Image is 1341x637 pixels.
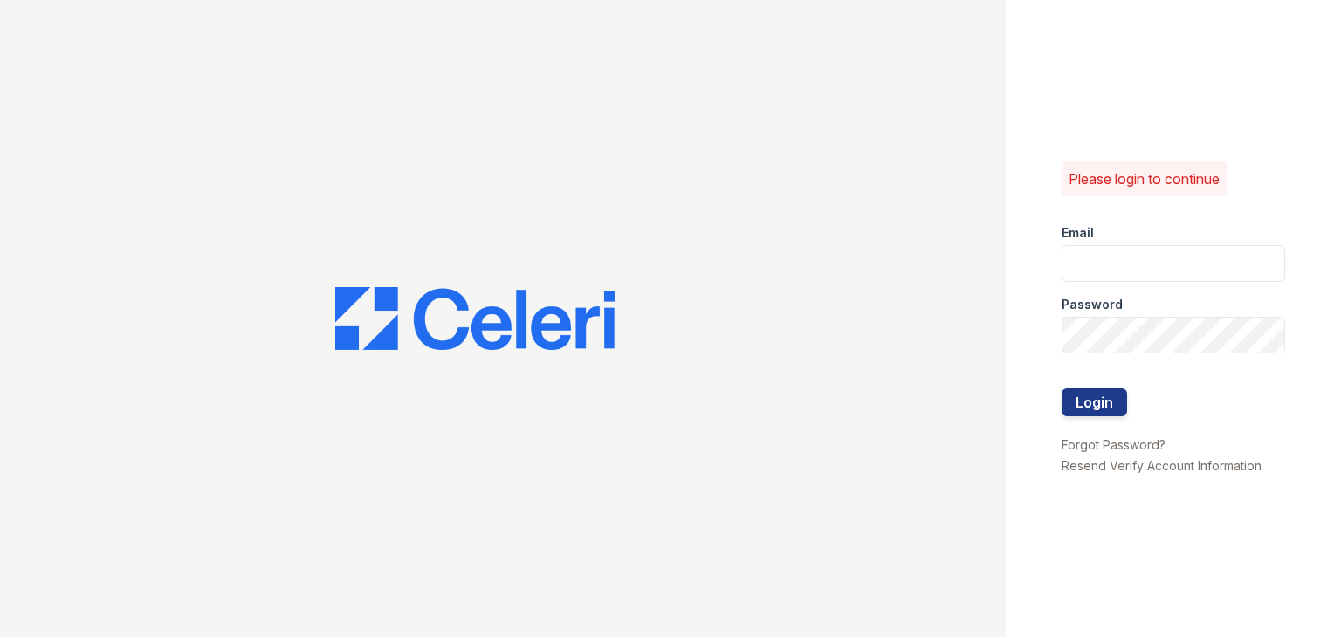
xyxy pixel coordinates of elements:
[335,287,615,350] img: CE_Logo_Blue-a8612792a0a2168367f1c8372b55b34899dd931a85d93a1a3d3e32e68fde9ad4.png
[1062,458,1262,473] a: Resend Verify Account Information
[1062,437,1166,452] a: Forgot Password?
[1062,296,1123,313] label: Password
[1062,224,1094,242] label: Email
[1069,168,1220,189] p: Please login to continue
[1062,388,1127,416] button: Login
